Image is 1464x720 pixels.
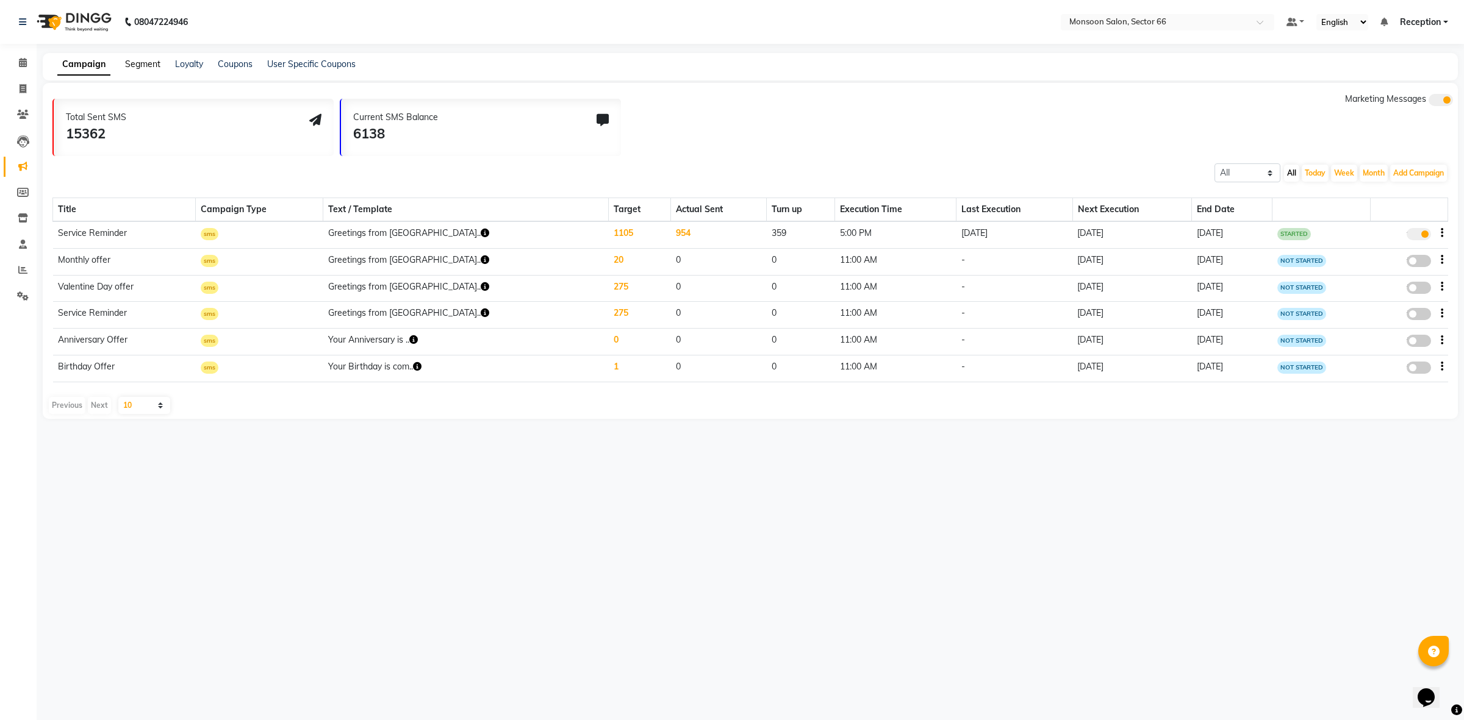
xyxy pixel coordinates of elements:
td: 954 [671,221,767,248]
iframe: chat widget [1413,671,1452,708]
th: Last Execution [956,198,1073,222]
td: 5:00 PM [835,221,956,248]
span: sms [201,282,218,294]
span: NOT STARTED [1277,362,1326,374]
td: 11:00 AM [835,329,956,355]
th: Campaign Type [196,198,323,222]
td: [DATE] [1192,275,1272,302]
span: sms [201,308,218,320]
span: NOT STARTED [1277,255,1326,267]
td: 0 [671,355,767,382]
span: sms [201,362,218,374]
a: Campaign [57,54,110,76]
div: 15362 [66,124,126,144]
td: 0 [671,302,767,329]
td: [DATE] [1072,329,1192,355]
td: [DATE] [1072,248,1192,275]
label: false [1407,362,1431,374]
button: Today [1302,165,1329,182]
th: Actual Sent [671,198,767,222]
button: Add Campaign [1390,165,1447,182]
span: sms [201,335,218,347]
td: [DATE] [1192,355,1272,382]
th: Target [609,198,671,222]
label: false [1407,335,1431,347]
td: Your Birthday is com.. [323,355,609,382]
a: User Specific Coupons [267,59,356,70]
th: End Date [1192,198,1272,222]
th: Text / Template [323,198,609,222]
td: [DATE] [1192,329,1272,355]
span: STARTED [1277,228,1311,240]
td: Greetings from [GEOGRAPHIC_DATA].. [323,302,609,329]
td: 0 [767,355,835,382]
td: - [956,302,1073,329]
td: - [956,355,1073,382]
div: Total Sent SMS [66,111,126,124]
td: Your Anniversary is .. [323,329,609,355]
td: [DATE] [1072,355,1192,382]
span: sms [201,228,218,240]
td: 0 [671,248,767,275]
td: - [956,275,1073,302]
td: Greetings from [GEOGRAPHIC_DATA].. [323,221,609,248]
td: 0 [767,248,835,275]
td: [DATE] [1192,302,1272,329]
td: 1 [609,355,671,382]
td: 0 [609,329,671,355]
b: 08047224946 [134,5,188,39]
td: [DATE] [1072,221,1192,248]
span: Reception [1400,16,1441,29]
td: 0 [671,329,767,355]
div: 6138 [353,124,438,144]
button: Month [1360,165,1388,182]
td: [DATE] [1072,302,1192,329]
td: 359 [767,221,835,248]
span: NOT STARTED [1277,335,1326,347]
a: Coupons [218,59,253,70]
td: Greetings from [GEOGRAPHIC_DATA].. [323,248,609,275]
td: [DATE] [956,221,1073,248]
td: [DATE] [1192,221,1272,248]
td: 275 [609,302,671,329]
button: All [1284,165,1299,182]
td: 0 [767,302,835,329]
div: Current SMS Balance [353,111,438,124]
label: false [1407,308,1431,320]
span: NOT STARTED [1277,282,1326,294]
td: [DATE] [1072,275,1192,302]
td: Service Reminder [53,221,196,248]
td: [DATE] [1192,248,1272,275]
td: Service Reminder [53,302,196,329]
td: 0 [671,275,767,302]
a: Segment [125,59,160,70]
th: Title [53,198,196,222]
td: 11:00 AM [835,302,956,329]
td: Valentine Day offer [53,275,196,302]
span: sms [201,255,218,267]
td: 20 [609,248,671,275]
a: Loyalty [175,59,203,70]
td: - [956,329,1073,355]
label: true [1407,228,1431,240]
td: 11:00 AM [835,355,956,382]
label: false [1407,255,1431,267]
td: Greetings from [GEOGRAPHIC_DATA].. [323,275,609,302]
img: logo [31,5,115,39]
td: 11:00 AM [835,275,956,302]
td: 0 [767,329,835,355]
th: Turn up [767,198,835,222]
span: NOT STARTED [1277,308,1326,320]
td: 275 [609,275,671,302]
td: Monthly offer [53,248,196,275]
td: 0 [767,275,835,302]
td: 1105 [609,221,671,248]
td: Anniversary Offer [53,329,196,355]
th: Next Execution [1072,198,1192,222]
button: Week [1331,165,1357,182]
label: false [1407,282,1431,294]
span: Marketing Messages [1345,93,1426,104]
td: Birthday Offer [53,355,196,382]
td: 11:00 AM [835,248,956,275]
th: Execution Time [835,198,956,222]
